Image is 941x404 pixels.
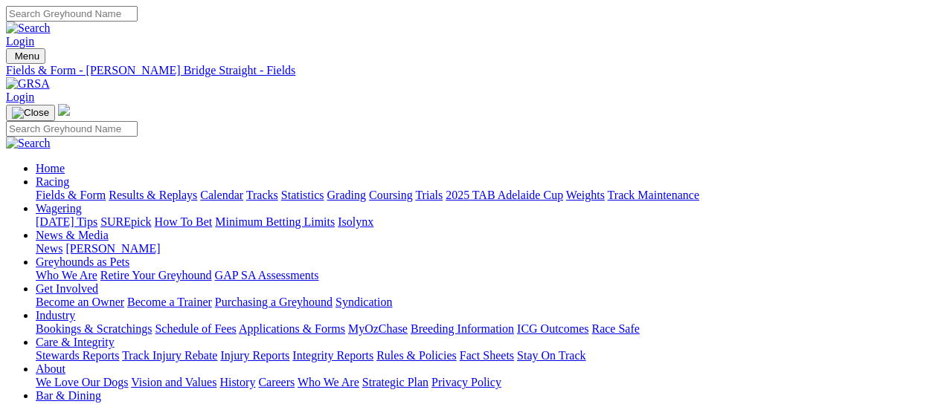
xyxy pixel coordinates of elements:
a: Schedule of Fees [155,322,236,335]
a: Get Involved [36,282,98,295]
a: Isolynx [338,215,373,228]
a: Results & Replays [109,189,197,201]
a: 2025 TAB Adelaide Cup [446,189,563,201]
a: Injury Reports [220,349,289,362]
a: Racing [36,175,69,188]
a: Careers [258,376,295,388]
img: Search [6,137,51,150]
a: Stewards Reports [36,349,119,362]
a: Fields & Form - [PERSON_NAME] Bridge Straight - Fields [6,64,935,77]
img: GRSA [6,77,50,91]
a: Coursing [369,189,413,201]
a: Race Safe [591,322,639,335]
button: Toggle navigation [6,105,55,121]
a: Become an Owner [36,296,124,308]
img: Close [12,107,49,119]
a: News [36,242,62,255]
a: How To Bet [155,215,213,228]
a: Integrity Reports [292,349,373,362]
a: Bookings & Scratchings [36,322,152,335]
a: Rules & Policies [376,349,457,362]
a: Fields & Form [36,189,106,201]
img: Search [6,22,51,35]
a: Track Injury Rebate [122,349,217,362]
a: MyOzChase [348,322,408,335]
div: About [36,376,935,389]
a: Who We Are [298,376,359,388]
a: ICG Outcomes [517,322,588,335]
div: Wagering [36,215,935,229]
a: Become a Trainer [127,296,212,308]
div: Get Involved [36,296,935,309]
a: Home [36,162,65,175]
a: Wagering [36,202,82,215]
a: Applications & Forms [239,322,345,335]
a: Stay On Track [517,349,585,362]
a: Statistics [281,189,324,201]
a: Breeding Information [411,322,514,335]
a: Tracks [246,189,278,201]
div: News & Media [36,242,935,255]
a: Vision and Values [131,376,216,388]
a: News & Media [36,229,109,241]
a: Retire Your Greyhound [100,269,212,281]
a: Bar & Dining [36,389,101,402]
a: Trials [415,189,443,201]
a: Minimum Betting Limits [215,215,335,228]
a: Strategic Plan [362,376,428,388]
a: GAP SA Assessments [215,269,319,281]
a: Fact Sheets [460,349,514,362]
a: Syndication [335,296,392,308]
a: Purchasing a Greyhound [215,296,333,308]
a: Track Maintenance [608,189,699,201]
a: Care & Integrity [36,336,115,348]
a: [DATE] Tips [36,215,97,228]
a: Grading [327,189,366,201]
a: History [219,376,255,388]
a: Login [6,91,34,103]
a: Privacy Policy [431,376,501,388]
a: Calendar [200,189,243,201]
a: We Love Our Dogs [36,376,128,388]
a: Weights [566,189,605,201]
div: Racing [36,189,935,202]
button: Toggle navigation [6,48,45,64]
a: Login [6,35,34,48]
input: Search [6,121,138,137]
a: [PERSON_NAME] [65,242,160,255]
a: Greyhounds as Pets [36,255,129,268]
img: logo-grsa-white.png [58,104,70,116]
div: Care & Integrity [36,349,935,362]
a: About [36,362,65,375]
a: Industry [36,309,75,322]
div: Greyhounds as Pets [36,269,935,282]
div: Industry [36,322,935,336]
a: Who We Are [36,269,97,281]
a: SUREpick [100,215,151,228]
span: Menu [15,50,39,62]
input: Search [6,6,138,22]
